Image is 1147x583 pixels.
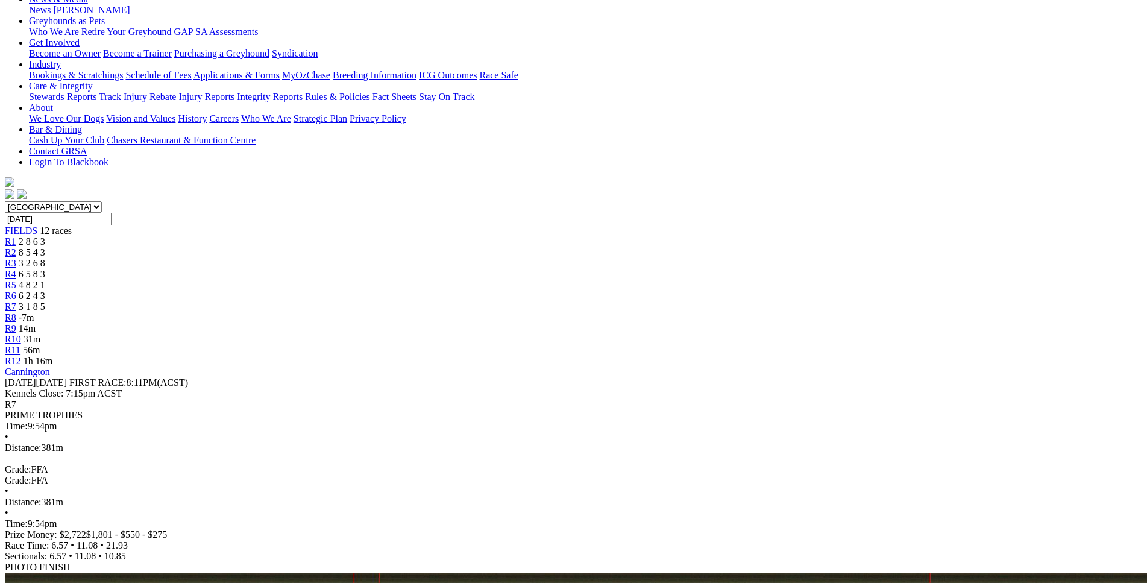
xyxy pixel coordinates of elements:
a: R2 [5,247,16,257]
span: • [5,508,8,518]
a: Stay On Track [419,92,474,102]
a: Purchasing a Greyhound [174,48,269,58]
span: $1,801 - $550 - $275 [86,529,168,540]
span: [DATE] [5,377,67,388]
span: Race Time: [5,540,49,550]
span: • [69,551,72,561]
span: • [100,540,104,550]
span: Grade: [5,475,31,485]
div: About [29,113,1142,124]
a: FIELDS [5,225,37,236]
span: -7m [19,312,34,323]
span: R5 [5,280,16,290]
a: Integrity Reports [237,92,303,102]
span: 3 1 8 5 [19,301,45,312]
span: Distance: [5,497,41,507]
a: Cash Up Your Club [29,135,104,145]
span: 11.08 [77,540,98,550]
a: Bookings & Scratchings [29,70,123,80]
span: PHOTO FINISH [5,562,71,572]
a: R1 [5,236,16,247]
a: Bar & Dining [29,124,82,134]
a: R9 [5,323,16,333]
span: 8 5 4 3 [19,247,45,257]
div: Get Involved [29,48,1142,59]
span: Time: [5,421,28,431]
span: 8:11PM(ACST) [69,377,188,388]
a: Become a Trainer [103,48,172,58]
a: ICG Outcomes [419,70,477,80]
a: R3 [5,258,16,268]
span: R10 [5,334,21,344]
a: R11 [5,345,20,355]
span: 1h 16m [24,356,52,366]
a: Greyhounds as Pets [29,16,105,26]
span: 56m [23,345,40,355]
input: Select date [5,213,112,225]
div: News & Media [29,5,1142,16]
a: Privacy Policy [350,113,406,124]
span: 12 races [40,225,72,236]
div: Bar & Dining [29,135,1142,146]
a: Industry [29,59,61,69]
a: [PERSON_NAME] [53,5,130,15]
a: R8 [5,312,16,323]
div: FFA [5,464,1142,475]
img: logo-grsa-white.png [5,177,14,187]
a: Who We Are [241,113,291,124]
span: 6 5 8 3 [19,269,45,279]
span: [DATE] [5,377,36,388]
div: Industry [29,70,1142,81]
a: Chasers Restaurant & Function Centre [107,135,256,145]
a: R4 [5,269,16,279]
span: Grade: [5,464,31,474]
div: Care & Integrity [29,92,1142,102]
div: 9:54pm [5,518,1142,529]
a: Injury Reports [178,92,234,102]
a: Schedule of Fees [125,70,191,80]
span: 11.08 [75,551,96,561]
span: 6.57 [49,551,66,561]
a: Fact Sheets [372,92,416,102]
span: 14m [19,323,36,333]
a: Vision and Values [106,113,175,124]
a: Careers [209,113,239,124]
div: 9:54pm [5,421,1142,432]
span: Time: [5,518,28,529]
a: Syndication [272,48,318,58]
div: Greyhounds as Pets [29,27,1142,37]
a: Race Safe [479,70,518,80]
a: Rules & Policies [305,92,370,102]
span: • [5,486,8,496]
a: R7 [5,301,16,312]
div: FFA [5,475,1142,486]
a: Breeding Information [333,70,416,80]
span: 3 2 6 8 [19,258,45,268]
a: R12 [5,356,21,366]
a: Who We Are [29,27,79,37]
span: 10.85 [104,551,126,561]
a: About [29,102,53,113]
a: R6 [5,291,16,301]
span: 21.93 [106,540,128,550]
a: Stewards Reports [29,92,96,102]
a: MyOzChase [282,70,330,80]
a: Retire Your Greyhound [81,27,172,37]
span: R7 [5,399,16,409]
span: 2 8 6 3 [19,236,45,247]
a: Care & Integrity [29,81,93,91]
span: FIRST RACE: [69,377,126,388]
a: Get Involved [29,37,80,48]
div: PRIME TROPHIES [5,410,1142,421]
span: 4 8 2 1 [19,280,45,290]
a: Become an Owner [29,48,101,58]
a: We Love Our Dogs [29,113,104,124]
